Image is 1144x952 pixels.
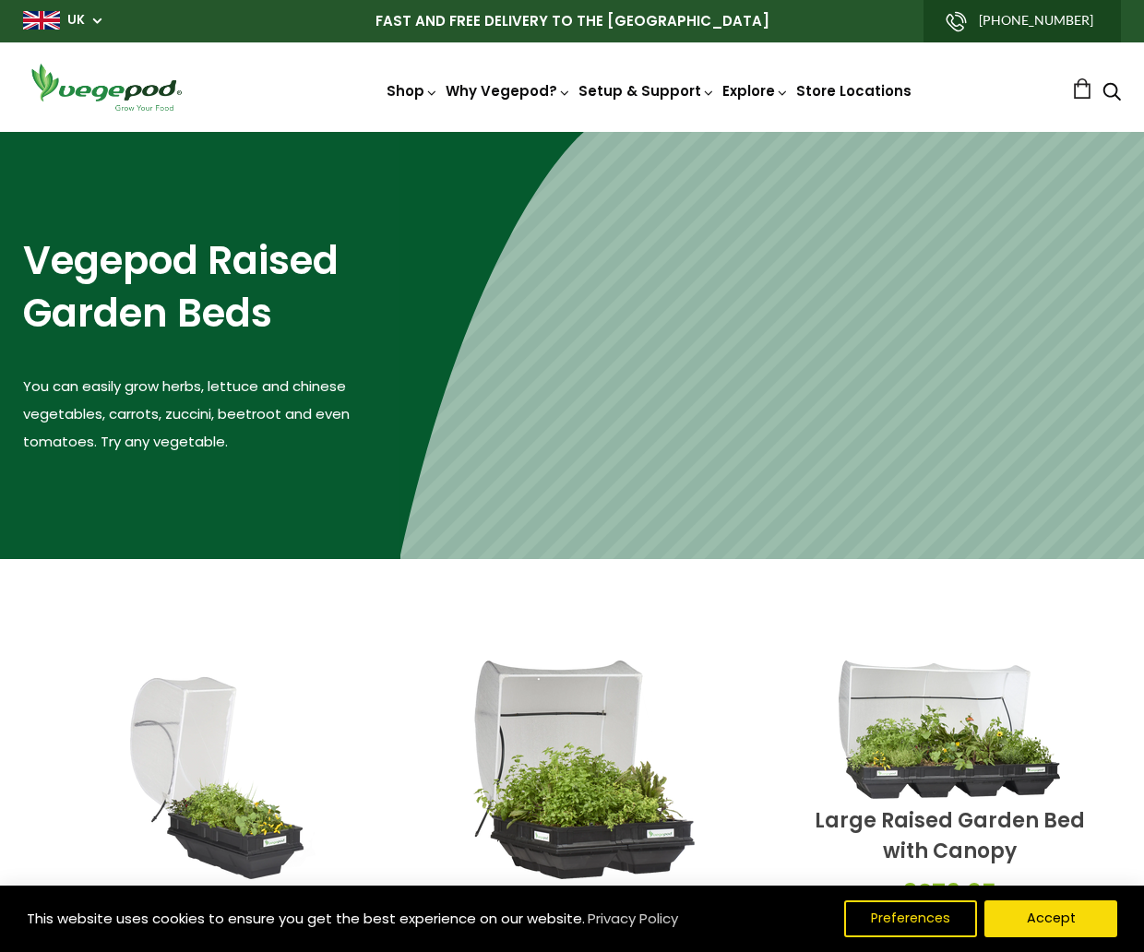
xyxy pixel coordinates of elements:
h2: Vegepod Raised Garden Beds [23,235,400,339]
p: You can easily grow herbs, lettuce and chinese vegetables, carrots, zuccini, beetroot and even to... [23,373,400,456]
a: Setup & Support [578,81,715,101]
a: Store Locations [796,81,912,101]
a: Large Raised Garden Bed with Canopy [815,806,1085,865]
img: Small Raised Garden Bed with Canopy [112,660,323,882]
div: £279.65 [805,866,1093,921]
img: Large Raised Garden Bed with Canopy [839,660,1060,799]
button: Preferences [844,900,977,937]
a: Privacy Policy (opens in a new tab) [585,902,681,935]
a: Why Vegepod? [446,81,571,101]
a: UK [67,11,85,30]
img: gb_large.png [23,11,60,30]
a: Search [1102,84,1121,103]
button: Accept [984,900,1117,937]
a: Shop [387,81,438,101]
img: Medium Raised Garden Bed with Canopy [473,660,695,879]
span: This website uses cookies to ensure you get the best experience on our website. [27,909,585,928]
img: Vegepod [23,61,189,113]
a: Explore [722,81,789,101]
